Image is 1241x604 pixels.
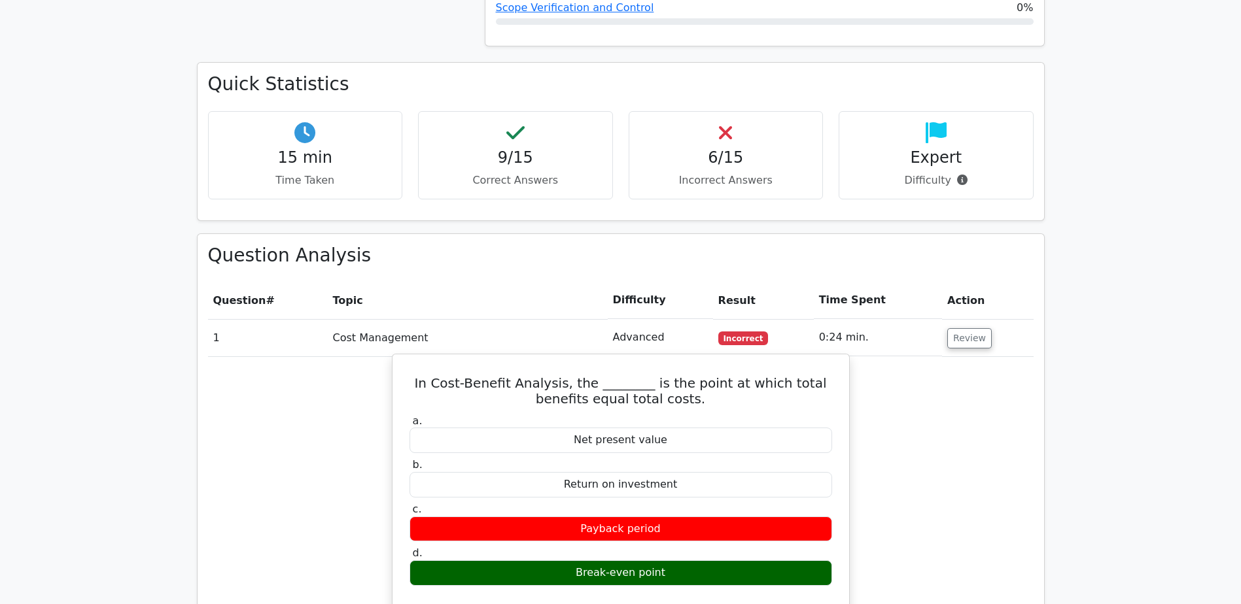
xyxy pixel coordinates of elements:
[328,319,608,356] td: Cost Management
[713,282,814,319] th: Result
[213,294,266,307] span: Question
[219,148,392,167] h4: 15 min
[410,560,832,586] div: Break-even point
[413,414,423,427] span: a.
[429,148,602,167] h4: 9/15
[640,148,813,167] h4: 6/15
[208,282,328,319] th: #
[413,546,423,559] span: d.
[219,173,392,188] p: Time Taken
[814,282,942,319] th: Time Spent
[942,282,1033,319] th: Action
[208,73,1034,95] h3: Quick Statistics
[640,173,813,188] p: Incorrect Answers
[850,173,1023,188] p: Difficulty
[208,319,328,356] td: 1
[718,331,769,344] span: Incorrect
[408,375,833,407] h5: In Cost-Benefit Analysis, the ________ is the point at which total benefits equal total costs.
[413,503,422,515] span: c.
[208,244,1034,267] h3: Question Analysis
[410,472,832,497] div: Return on investment
[413,458,423,471] span: b.
[328,282,608,319] th: Topic
[429,173,602,188] p: Correct Answers
[410,516,832,542] div: Payback period
[496,1,654,14] a: Scope Verification and Control
[814,319,942,356] td: 0:24 min.
[947,328,992,348] button: Review
[850,148,1023,167] h4: Expert
[410,428,832,453] div: Net present value
[608,282,713,319] th: Difficulty
[608,319,713,356] td: Advanced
